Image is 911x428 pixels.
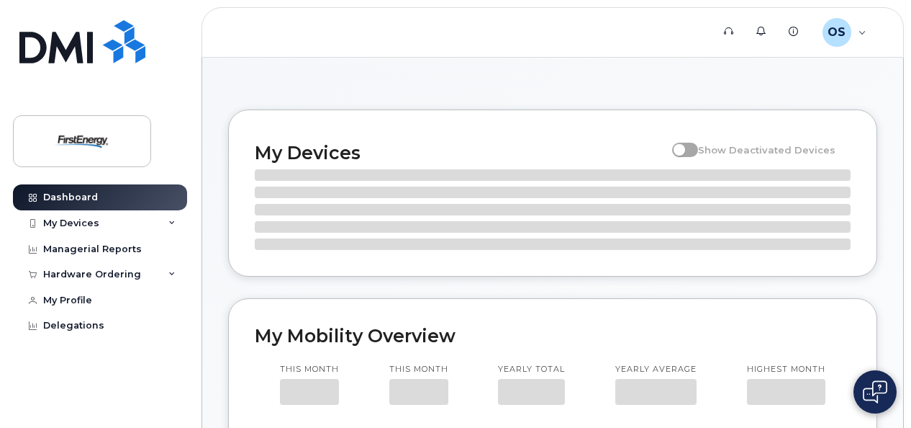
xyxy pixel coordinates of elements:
[280,364,339,375] p: This month
[615,364,697,375] p: Yearly average
[389,364,448,375] p: This month
[672,136,684,148] input: Show Deactivated Devices
[255,325,851,347] h2: My Mobility Overview
[747,364,825,375] p: Highest month
[863,380,887,404] img: Open chat
[255,142,665,164] h2: My Devices
[698,144,835,156] span: Show Deactivated Devices
[498,364,565,375] p: Yearly total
